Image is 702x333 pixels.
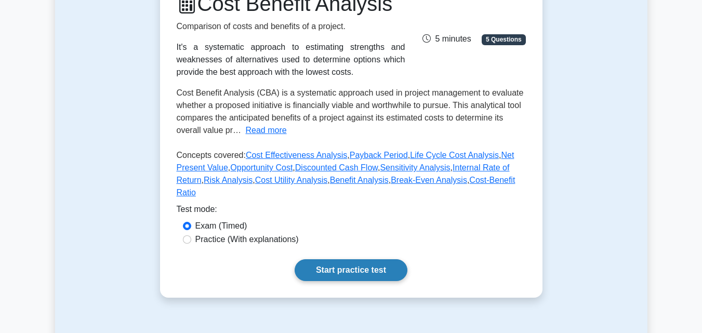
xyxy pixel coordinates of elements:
[391,176,467,184] a: Break-Even Analysis
[195,233,299,246] label: Practice (With explanations)
[246,151,347,159] a: Cost Effectiveness Analysis
[330,176,389,184] a: Benefit Analysis
[177,20,405,33] p: Comparison of costs and benefits of a project.
[482,34,525,45] span: 5 Questions
[422,34,471,43] span: 5 minutes
[410,151,499,159] a: Life Cycle Cost Analysis
[195,220,247,232] label: Exam (Timed)
[255,176,328,184] a: Cost Utility Analysis
[380,163,450,172] a: Sensitivity Analysis
[230,163,293,172] a: Opportunity Cost
[177,163,510,184] a: Internal Rate of Return
[295,163,378,172] a: Discounted Cash Flow
[204,176,253,184] a: Risk Analysis
[177,149,526,203] p: Concepts covered: , , , , , , , , , , , ,
[245,124,286,137] button: Read more
[350,151,408,159] a: Payback Period
[295,259,407,281] a: Start practice test
[177,41,405,78] div: It's a systematic approach to estimating strengths and weaknesses of alternatives used to determi...
[177,151,514,172] a: Net Present Value
[177,203,526,220] div: Test mode:
[177,88,524,135] span: Cost Benefit Analysis (CBA) is a systematic approach used in project management to evaluate wheth...
[177,176,515,197] a: Cost-Benefit Ratio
